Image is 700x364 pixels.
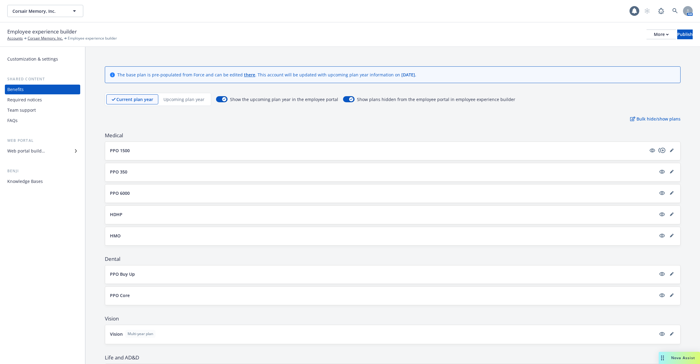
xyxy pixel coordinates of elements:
a: Knowledge Bases [5,177,80,186]
a: editPencil [668,147,675,154]
button: PPO 1500 [110,147,646,154]
button: Corsair Memory, Inc. [7,5,83,17]
p: PPO 1500 [110,147,130,154]
a: visible [658,270,666,278]
div: Web portal [5,138,80,144]
span: Multi-year plan [128,331,153,337]
a: Web portal builder [5,146,80,156]
button: More [647,30,676,39]
button: PPO Buy Up [110,271,656,277]
a: visible [658,211,666,218]
div: Web portal builder [7,146,45,156]
a: visible [658,292,666,299]
p: PPO 6000 [110,190,130,196]
a: Corsair Memory, Inc. [28,36,63,41]
span: Nova Assist [671,355,695,360]
button: Nova Assist [659,352,700,364]
a: Start snowing [641,5,653,17]
p: HMO [110,233,121,239]
a: Report a Bug [655,5,667,17]
div: Shared content [5,76,80,82]
span: Corsair Memory, Inc. [12,8,65,14]
a: Required notices [5,95,80,105]
span: Vision [105,315,681,322]
div: Knowledge Bases [7,177,43,186]
a: there [244,72,255,78]
div: Team support [7,105,36,115]
span: Medical [105,132,681,139]
div: More [654,30,669,39]
div: Drag to move [659,352,666,364]
a: visible [658,330,666,338]
a: editPencil [668,330,675,338]
a: visible [658,168,666,175]
span: [DATE] . [401,72,416,78]
button: VisionMulti-year plan [110,330,656,338]
button: HMO [110,233,656,239]
div: Customization & settings [7,54,58,64]
span: Employee experience builder [7,28,77,36]
a: Accounts [7,36,23,41]
p: Bulk hide/show plans [630,116,681,122]
a: editPencil [668,292,675,299]
p: Current plan year [116,96,153,103]
a: visible [658,189,666,197]
p: Upcoming plan year [163,96,204,103]
p: HDHP [110,211,122,218]
span: The base plan is pre-populated from Force and can be edited [117,72,244,78]
button: HDHP [110,211,656,218]
button: PPO 6000 [110,190,656,196]
span: Show the upcoming plan year in the employee portal [230,96,338,103]
button: Publish [677,30,693,39]
a: editPencil [668,270,675,278]
p: Vision [110,331,123,337]
button: PPO 350 [110,169,656,175]
p: PPO Buy Up [110,271,135,277]
span: Employee experience builder [68,36,117,41]
a: FAQs [5,116,80,125]
div: Publish [677,30,693,39]
span: Dental [105,255,681,263]
p: PPO 350 [110,169,127,175]
a: editPencil [668,168,675,175]
div: Benefits [7,85,24,94]
a: editPencil [668,232,675,239]
a: Search [669,5,681,17]
p: PPO Core [110,292,130,299]
a: visible [658,232,666,239]
span: . This account will be updated with upcoming plan year information on [255,72,401,78]
a: Customization & settings [5,54,80,64]
span: Show plans hidden from the employee portal in employee experience builder [357,96,515,103]
div: FAQs [7,116,18,125]
a: editPencil [668,211,675,218]
a: Team support [5,105,80,115]
a: editPencil [668,189,675,197]
div: Required notices [7,95,42,105]
button: PPO Core [110,292,656,299]
span: Life and AD&D [105,354,681,361]
a: copyPlus [658,147,666,154]
a: visible [649,147,656,154]
div: Benji [5,168,80,174]
a: Benefits [5,85,80,94]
